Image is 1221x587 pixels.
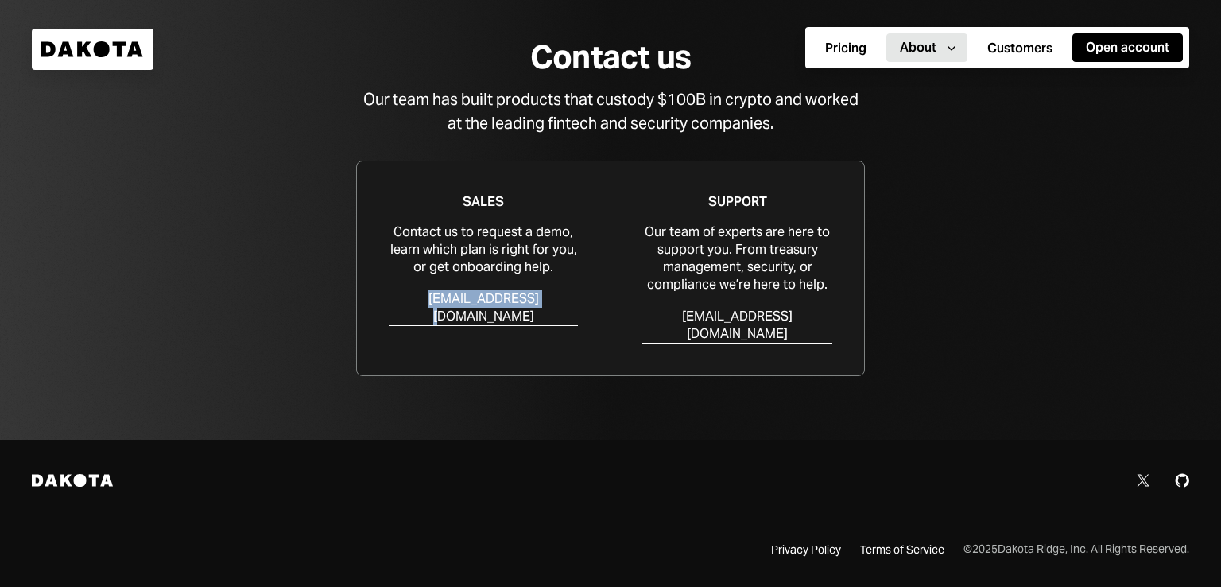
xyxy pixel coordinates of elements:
[463,193,504,211] div: Sales
[642,308,832,343] div: [EMAIL_ADDRESS][DOMAIN_NAME]
[530,40,691,75] div: Contact us
[860,542,944,558] div: Terms of Service
[812,34,880,63] button: Pricing
[812,33,880,64] a: Pricing
[860,541,944,558] a: Terms of Service
[1072,33,1183,62] button: Open account
[708,193,767,211] div: Support
[886,33,967,62] button: About
[389,290,578,325] div: [EMAIL_ADDRESS][DOMAIN_NAME]
[771,541,841,558] a: Privacy Policy
[642,224,832,293] div: Our team of experts are here to support you. From treasury management, security, or compliance we...
[389,224,578,276] div: Contact us to request a demo, learn which plan is right for you, or get onboarding help.
[974,34,1066,63] button: Customers
[389,289,578,326] a: [EMAIL_ADDRESS][DOMAIN_NAME]
[900,39,936,56] div: About
[963,542,1189,557] div: © 2025 Dakota Ridge, Inc. All Rights Reserved.
[642,306,832,344] a: [EMAIL_ADDRESS][DOMAIN_NAME]
[974,33,1066,64] a: Customers
[771,542,841,558] div: Privacy Policy
[356,87,865,135] div: Our team has built products that custody $100B in crypto and worked at the leading fintech and se...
